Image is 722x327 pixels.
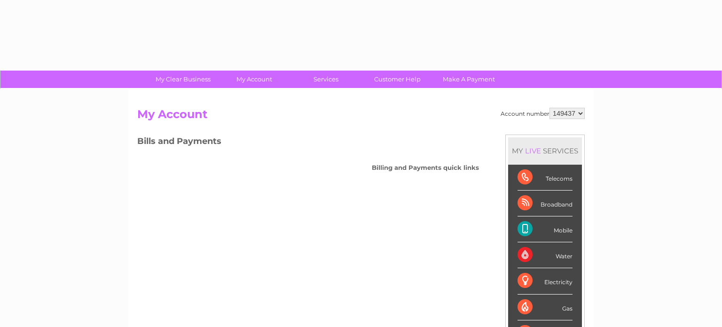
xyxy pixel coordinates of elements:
[430,71,508,88] a: Make A Payment
[137,108,585,126] h2: My Account
[518,165,573,191] div: Telecoms
[137,135,479,151] h3: Bills and Payments
[508,137,582,164] div: MY SERVICES
[518,295,573,320] div: Gas
[518,268,573,294] div: Electricity
[501,108,585,119] div: Account number
[518,216,573,242] div: Mobile
[359,71,436,88] a: Customer Help
[144,71,222,88] a: My Clear Business
[216,71,293,88] a: My Account
[518,242,573,268] div: Water
[518,191,573,216] div: Broadband
[523,146,543,155] div: LIVE
[287,71,365,88] a: Services
[372,164,479,171] h4: Billing and Payments quick links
